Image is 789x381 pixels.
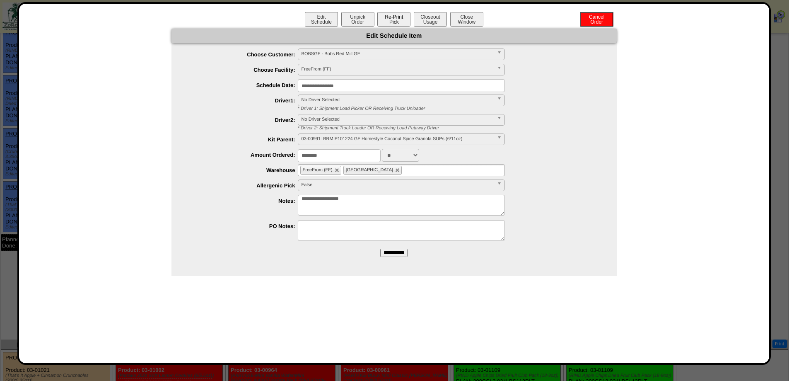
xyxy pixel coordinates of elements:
[346,167,393,172] span: [GEOGRAPHIC_DATA]
[188,67,298,73] label: Choose Facility:
[302,64,494,74] span: FreeFrom (FF)
[188,97,298,104] label: Driver1:
[449,19,484,25] a: CloseWindow
[188,182,298,189] label: Allergenic Pick
[302,114,494,124] span: No Driver Selected
[292,126,617,131] div: * Driver 2: Shipment Truck Loader OR Receiving Load Putaway Driver
[171,29,617,43] div: Edit Schedule Item
[188,223,298,229] label: PO Notes:
[292,106,617,111] div: * Driver 1: Shipment Load Picker OR Receiving Truck Unloader
[302,134,494,144] span: 03-00991: BRM P101224 GF Homestyle Coconut Spice Granola SUPs (6/11oz)
[188,198,298,204] label: Notes:
[188,152,298,158] label: Amount Ordered:
[303,167,333,172] span: FreeFrom (FF)
[188,136,298,143] label: Kit Parent:
[302,49,494,59] span: BOBSGF - Bobs Red Mill GF
[341,12,374,27] button: UnpickOrder
[302,180,494,190] span: False
[302,95,494,105] span: No Driver Selected
[188,51,298,58] label: Choose Customer:
[414,12,447,27] button: CloseoutUsage
[377,12,410,27] button: Re-PrintPick
[188,82,298,88] label: Schedule Date:
[188,167,298,173] label: Warehouse
[305,12,338,27] button: EditSchedule
[188,117,298,123] label: Driver2:
[450,12,483,27] button: CloseWindow
[580,12,613,27] button: CancelOrder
